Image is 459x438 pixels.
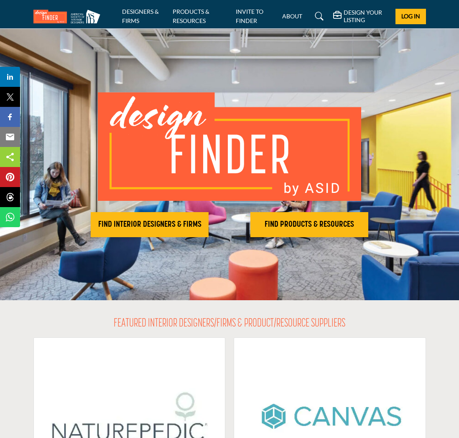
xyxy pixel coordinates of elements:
a: INVITE TO FINDER [236,8,263,24]
h5: DESIGN YOUR LISTING [344,9,389,24]
a: DESIGNERS & FIRMS [122,8,159,24]
img: Site Logo [33,10,105,23]
button: FIND INTERIOR DESIGNERS & FIRMS [91,212,209,237]
div: DESIGN YOUR LISTING [333,9,389,24]
h2: FIND PRODUCTS & RESOURCES [253,220,366,230]
span: Log In [401,13,420,20]
h2: FIND INTERIOR DESIGNERS & FIRMS [93,220,206,230]
button: FIND PRODUCTS & RESOURCES [250,212,368,237]
a: Search [307,10,329,23]
img: image [98,92,361,201]
h2: FEATURED INTERIOR DESIGNERS/FIRMS & PRODUCT/RESOURCE SUPPLIERS [114,317,345,331]
a: ABOUT [282,13,302,20]
a: PRODUCTS & RESOURCES [173,8,209,24]
button: Log In [395,9,426,24]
